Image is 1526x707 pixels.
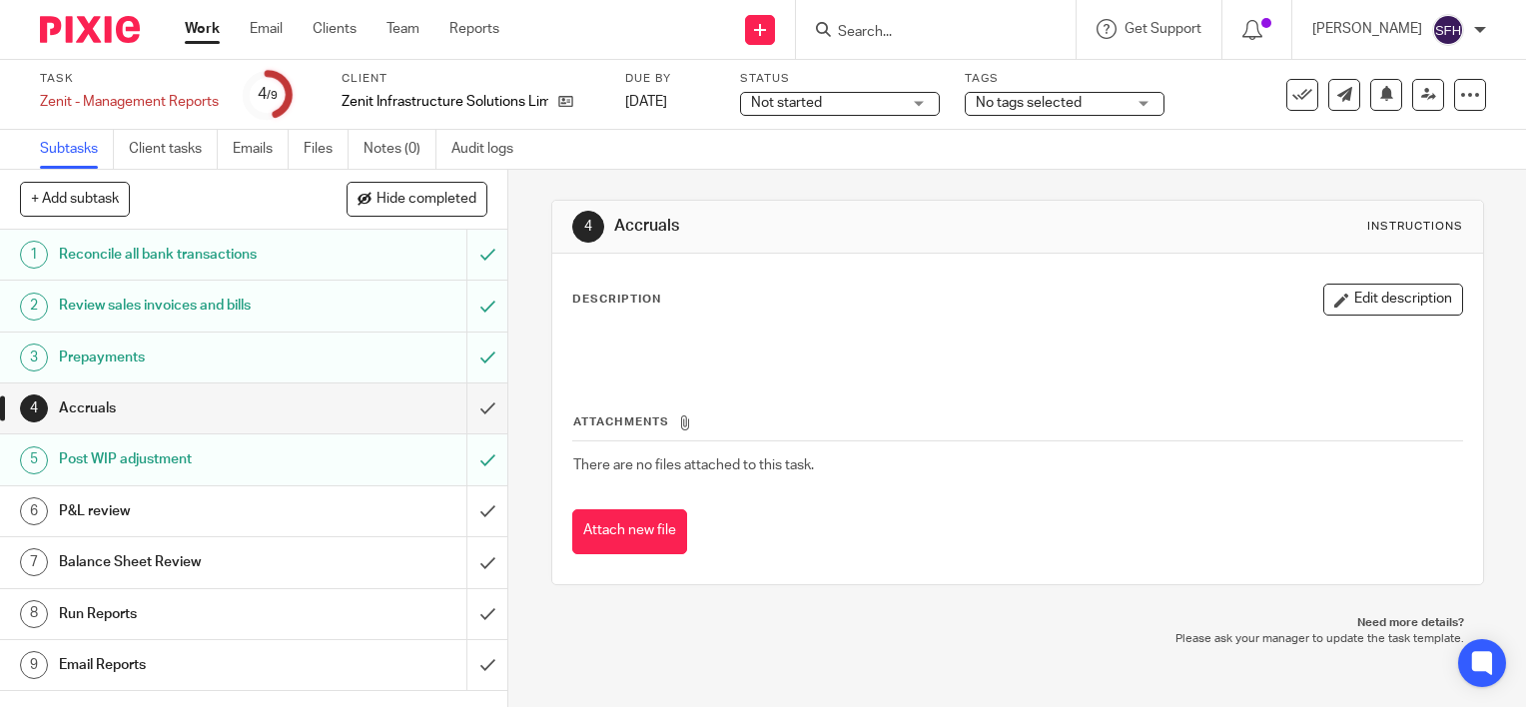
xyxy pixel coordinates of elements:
[129,130,218,169] a: Client tasks
[836,24,1016,42] input: Search
[451,130,528,169] a: Audit logs
[614,216,1060,237] h1: Accruals
[59,343,318,372] h1: Prepayments
[20,293,48,321] div: 2
[1367,219,1463,235] div: Instructions
[59,650,318,680] h1: Email Reports
[20,446,48,474] div: 5
[313,19,357,39] a: Clients
[976,96,1082,110] span: No tags selected
[573,458,814,472] span: There are no files attached to this task.
[364,130,436,169] a: Notes (0)
[1432,14,1464,46] img: svg%3E
[59,393,318,423] h1: Accruals
[40,130,114,169] a: Subtasks
[250,19,283,39] a: Email
[59,496,318,526] h1: P&L review
[571,631,1464,647] p: Please ask your manager to update the task template.
[377,192,476,208] span: Hide completed
[347,182,487,216] button: Hide completed
[267,90,278,101] small: /9
[573,416,669,427] span: Attachments
[20,394,48,422] div: 4
[20,344,48,371] div: 3
[449,19,499,39] a: Reports
[40,71,219,87] label: Task
[572,509,687,554] button: Attach new file
[20,548,48,576] div: 7
[1323,284,1463,316] button: Edit description
[59,547,318,577] h1: Balance Sheet Review
[185,19,220,39] a: Work
[304,130,349,169] a: Files
[59,599,318,629] h1: Run Reports
[20,651,48,679] div: 9
[342,71,600,87] label: Client
[386,19,419,39] a: Team
[1125,22,1201,36] span: Get Support
[342,92,548,112] p: Zenit Infrastructure Solutions Limited
[625,95,667,109] span: [DATE]
[258,83,278,106] div: 4
[625,71,715,87] label: Due by
[20,182,130,216] button: + Add subtask
[233,130,289,169] a: Emails
[20,497,48,525] div: 6
[40,92,219,112] div: Zenit - Management Reports
[571,615,1464,631] p: Need more details?
[59,444,318,474] h1: Post WIP adjustment
[20,241,48,269] div: 1
[572,292,661,308] p: Description
[740,71,940,87] label: Status
[572,211,604,243] div: 4
[965,71,1164,87] label: Tags
[40,16,140,43] img: Pixie
[59,291,318,321] h1: Review sales invoices and bills
[1312,19,1422,39] p: [PERSON_NAME]
[59,240,318,270] h1: Reconcile all bank transactions
[20,600,48,628] div: 8
[751,96,822,110] span: Not started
